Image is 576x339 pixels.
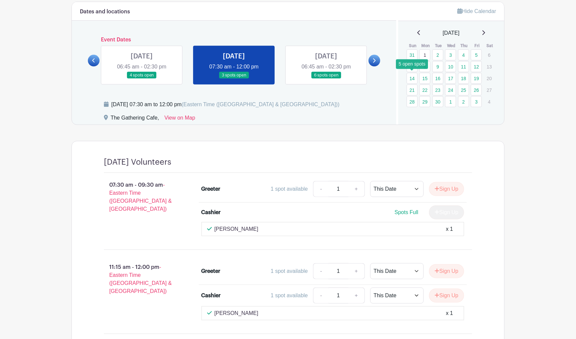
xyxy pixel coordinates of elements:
a: 26 [471,84,482,96]
a: 18 [458,73,469,84]
a: 2 [432,49,443,60]
div: The Gathering Cafe, [111,114,159,125]
span: - Eastern Time ([GEOGRAPHIC_DATA] & [GEOGRAPHIC_DATA]) [109,264,172,294]
th: Tue [432,42,445,49]
a: 15 [419,73,430,84]
th: Wed [445,42,458,49]
a: 30 [432,96,443,107]
div: Cashier [201,292,221,300]
a: + [348,263,365,279]
th: Sun [406,42,419,49]
a: 21 [407,84,418,96]
a: 1 [445,96,456,107]
a: - [313,288,328,304]
button: Sign Up [429,289,464,303]
div: 1 spot available [271,292,308,300]
div: x 1 [446,309,453,317]
a: 11 [458,61,469,72]
div: 5 open spots [396,59,428,69]
p: 07:30 am - 09:30 am [93,178,191,216]
a: 17 [445,73,456,84]
h6: Event Dates [100,37,369,43]
p: 6 [484,50,495,60]
div: Cashier [201,208,221,216]
a: 25 [458,84,469,96]
a: Hide Calendar [457,8,496,14]
p: 27 [484,85,495,95]
p: 11:15 am - 12:00 pm [93,261,191,298]
th: Sat [483,42,496,49]
a: 2 [458,96,469,107]
p: [PERSON_NAME] [214,225,259,233]
a: + [348,181,365,197]
a: 19 [471,73,482,84]
div: 1 spot available [271,185,308,193]
a: 4 [458,49,469,60]
p: [PERSON_NAME] [214,309,259,317]
a: 12 [471,61,482,72]
span: - Eastern Time ([GEOGRAPHIC_DATA] & [GEOGRAPHIC_DATA]) [109,182,172,212]
div: Greeter [201,185,221,193]
span: (Eastern Time ([GEOGRAPHIC_DATA] & [GEOGRAPHIC_DATA])) [181,102,339,107]
div: 1 spot available [271,267,308,275]
span: [DATE] [443,29,459,37]
a: + [348,288,365,304]
span: Spots Full [395,209,418,215]
div: x 1 [446,225,453,233]
a: 1 [419,49,430,60]
a: 10 [445,61,456,72]
h4: [DATE] Volunteers [104,157,171,167]
a: 22 [419,84,430,96]
a: 14 [407,73,418,84]
a: 31 [407,49,418,60]
div: [DATE] 07:30 am to 12:00 pm [111,101,339,109]
a: 9 [432,61,443,72]
a: 5 [471,49,482,60]
a: View on Map [164,114,195,125]
a: 24 [445,84,456,96]
th: Mon [419,42,432,49]
a: 16 [432,73,443,84]
p: 4 [484,97,495,107]
div: Greeter [201,267,221,275]
p: 13 [484,61,495,72]
a: - [313,263,328,279]
button: Sign Up [429,264,464,278]
a: 23 [432,84,443,96]
a: 3 [445,49,456,60]
p: 20 [484,73,495,83]
button: Sign Up [429,182,464,196]
a: 29 [419,96,430,107]
th: Fri [470,42,483,49]
h6: Dates and locations [80,9,130,15]
th: Thu [458,42,471,49]
a: 28 [407,96,418,107]
a: - [313,181,328,197]
a: 3 [471,96,482,107]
